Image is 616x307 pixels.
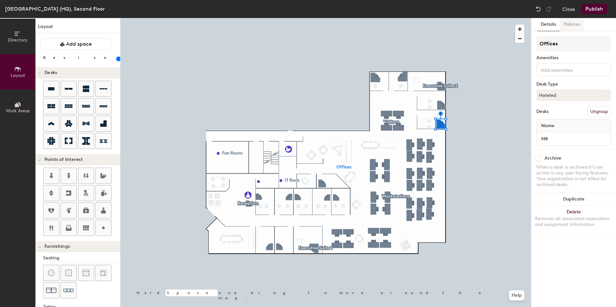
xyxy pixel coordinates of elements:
[35,23,120,33] h1: Layout
[44,70,57,75] span: Desks
[83,270,89,276] img: Couch (middle)
[95,265,111,281] button: Couch (corner)
[43,55,114,60] div: Resize
[48,270,54,276] img: Stool
[65,270,72,276] img: Cushion
[509,290,525,301] button: Help
[6,108,30,114] span: Work Areas
[537,18,560,31] button: Details
[545,6,552,12] img: Redo
[11,73,25,78] span: Layout
[536,55,611,60] div: Amenities
[41,38,111,50] button: Add space
[536,164,611,188] div: When a desk is archived it's not active in any user-facing features. Your organization is not bil...
[61,282,77,298] button: Couch (x3)
[536,89,611,101] button: Hoteled
[535,6,542,12] img: Undo
[538,120,558,132] span: Name
[46,285,56,295] img: Couch (x2)
[43,265,59,281] button: Stool
[63,285,74,295] img: Couch (x3)
[531,206,616,234] button: DeleteRemoves all associated reservation and assignment information
[43,255,120,262] div: Seating
[587,106,611,117] button: Ungroup
[44,244,70,249] span: Furnishings
[544,156,561,161] div: Archive
[43,282,59,298] button: Couch (x2)
[8,37,28,43] span: Directory
[538,134,609,143] input: Unnamed desk
[66,41,92,47] span: Add space
[562,4,575,14] button: Close
[560,18,584,31] button: Policies
[61,265,77,281] button: Cushion
[582,4,607,14] button: Publish
[531,193,616,206] button: Duplicate
[536,109,549,114] div: Desks
[5,5,105,13] div: [GEOGRAPHIC_DATA] (HQ), Second Floor
[100,270,107,276] img: Couch (corner)
[44,157,83,162] span: Points of Interest
[536,82,611,87] div: Desk Type
[78,265,94,281] button: Couch (middle)
[540,66,598,73] input: Add amenities
[535,216,612,228] div: Removes all associated reservation and assignment information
